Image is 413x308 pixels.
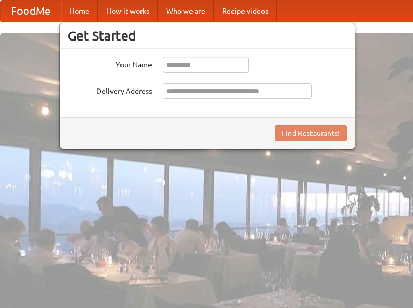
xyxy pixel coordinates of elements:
[61,1,98,22] a: Home
[98,1,158,22] a: How it works
[68,28,347,44] h3: Get Started
[214,1,277,22] a: Recipe videos
[1,1,61,22] a: FoodMe
[158,1,214,22] a: Who we are
[68,83,152,96] label: Delivery Address
[68,57,152,70] label: Your Name
[275,125,347,141] button: Find Restaurants!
